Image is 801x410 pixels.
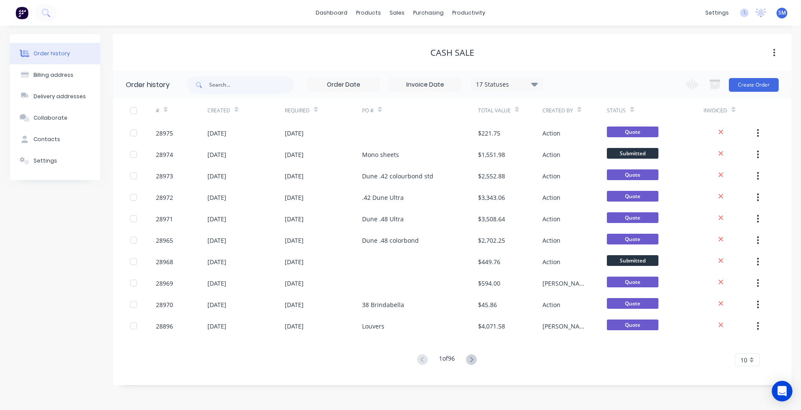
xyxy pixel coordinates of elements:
div: Invoiced [704,107,727,115]
div: 28970 [156,300,173,309]
div: Action [542,172,560,181]
div: Total Value [478,99,542,122]
div: Collaborate [34,114,67,122]
div: products [352,6,385,19]
div: $3,343.06 [478,193,505,202]
div: $45.86 [478,300,497,309]
span: Submitted [607,148,658,159]
button: Collaborate [10,107,100,129]
div: $1,551.98 [478,150,505,159]
div: Required [285,107,310,115]
div: 1 of 96 [439,354,455,366]
div: 28968 [156,257,173,266]
div: Status [607,107,626,115]
div: Action [542,300,560,309]
span: Quote [607,298,658,309]
div: settings [701,6,733,19]
span: SM [778,9,786,17]
div: Action [542,150,560,159]
div: 28972 [156,193,173,202]
div: Total Value [478,107,511,115]
span: Quote [607,234,658,244]
div: Order history [34,50,70,57]
div: $449.76 [478,257,500,266]
div: [DATE] [285,172,304,181]
span: Quote [607,212,658,223]
div: $594.00 [478,279,500,288]
div: [DATE] [207,322,226,331]
button: Order history [10,43,100,64]
div: [PERSON_NAME] [542,279,590,288]
div: Created By [542,107,573,115]
div: Status [607,99,704,122]
div: $2,552.88 [478,172,505,181]
div: purchasing [409,6,448,19]
div: [DATE] [285,193,304,202]
div: Delivery addresses [34,93,86,100]
div: 28975 [156,129,173,138]
input: Search... [209,76,294,93]
div: Dune .48 colorbond [362,236,419,245]
div: Action [542,257,560,266]
div: Created [207,99,285,122]
input: Invoice Date [389,78,461,91]
div: [DATE] [285,214,304,223]
div: CASH SALE [430,48,474,58]
div: 28973 [156,172,173,181]
div: Action [542,214,560,223]
div: # [156,99,207,122]
div: PO # [362,107,374,115]
div: Dune .42 colourbond std [362,172,433,181]
div: sales [385,6,409,19]
img: Factory [15,6,28,19]
div: Settings [34,157,57,165]
a: dashboard [311,6,352,19]
div: [PERSON_NAME] [542,322,590,331]
div: [DATE] [285,322,304,331]
div: Contacts [34,136,60,143]
span: Submitted [607,255,658,266]
div: Invoiced [704,99,755,122]
div: [DATE] [285,129,304,138]
div: [DATE] [207,279,226,288]
div: Created By [542,99,607,122]
div: Mono sheets [362,150,399,159]
div: $221.75 [478,129,500,138]
div: productivity [448,6,490,19]
button: Settings [10,150,100,172]
div: Action [542,129,560,138]
div: Open Intercom Messenger [772,381,792,401]
div: [DATE] [207,129,226,138]
div: [DATE] [285,236,304,245]
div: $3,508.64 [478,214,505,223]
input: Order Date [308,78,380,91]
div: $2,702.25 [478,236,505,245]
div: [DATE] [285,150,304,159]
div: Created [207,107,230,115]
span: Quote [607,169,658,180]
span: Quote [607,127,658,137]
div: Louvers [362,322,384,331]
span: Quote [607,277,658,287]
div: [DATE] [207,172,226,181]
button: Contacts [10,129,100,150]
span: 10 [740,356,747,365]
span: Quote [607,191,658,202]
div: Billing address [34,71,73,79]
div: [DATE] [207,150,226,159]
div: 28965 [156,236,173,245]
span: Quote [607,320,658,330]
div: 38 Brindabella [362,300,404,309]
div: Action [542,236,560,245]
div: 28896 [156,322,173,331]
div: PO # [362,99,478,122]
div: $4,071.58 [478,322,505,331]
div: [DATE] [285,300,304,309]
div: [DATE] [207,214,226,223]
button: Delivery addresses [10,86,100,107]
div: Order history [126,80,170,90]
div: 17 Statuses [471,80,543,89]
div: # [156,107,159,115]
button: Billing address [10,64,100,86]
div: 28974 [156,150,173,159]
